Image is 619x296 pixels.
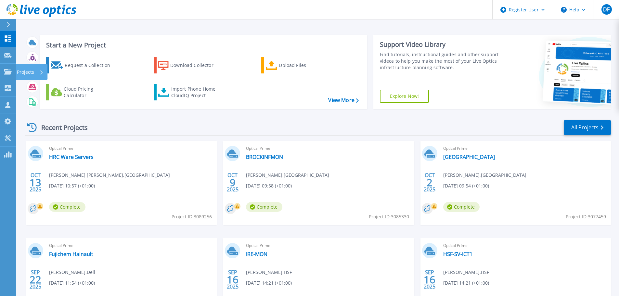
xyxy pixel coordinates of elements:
[49,242,213,249] span: Optical Prime
[25,120,97,135] div: Recent Projects
[603,7,610,12] span: DF
[261,57,334,73] a: Upload Files
[49,154,94,160] a: HRC Ware Servers
[30,277,41,282] span: 22
[423,171,436,194] div: OCT 2025
[49,279,95,287] span: [DATE] 11:54 (+01:00)
[380,51,501,71] div: Find tutorials, instructional guides and other support videos to help you make the most of your L...
[369,213,409,220] span: Project ID: 3085330
[380,90,429,103] a: Explore Now!
[443,182,489,189] span: [DATE] 09:54 (+01:00)
[246,202,282,212] span: Complete
[170,59,222,72] div: Download Collector
[171,86,222,99] div: Import Phone Home CloudIQ Project
[49,251,93,257] a: Fujichem Hainault
[49,269,95,276] span: [PERSON_NAME] , Dell
[566,213,606,220] span: Project ID: 3077459
[49,172,170,179] span: [PERSON_NAME] [PERSON_NAME] , [GEOGRAPHIC_DATA]
[564,120,611,135] a: All Projects
[46,57,119,73] a: Request a Collection
[443,242,607,249] span: Optical Prime
[246,251,267,257] a: IRE-MON
[246,182,292,189] span: [DATE] 09:58 (+01:00)
[49,145,213,152] span: Optical Prime
[29,268,42,291] div: SEP 2025
[423,268,436,291] div: SEP 2025
[46,42,358,49] h3: Start a New Project
[230,180,236,185] span: 9
[30,180,41,185] span: 13
[227,277,239,282] span: 16
[49,202,85,212] span: Complete
[380,40,501,49] div: Support Video Library
[279,59,331,72] div: Upload Files
[443,251,472,257] a: HSF-SV-ICT1
[246,242,410,249] span: Optical Prime
[46,84,119,100] a: Cloud Pricing Calculator
[443,145,607,152] span: Optical Prime
[172,213,212,220] span: Project ID: 3089256
[246,145,410,152] span: Optical Prime
[328,97,358,103] a: View More
[246,172,329,179] span: [PERSON_NAME] , [GEOGRAPHIC_DATA]
[443,172,526,179] span: [PERSON_NAME] , [GEOGRAPHIC_DATA]
[226,171,239,194] div: OCT 2025
[246,269,292,276] span: [PERSON_NAME] , HSF
[154,57,226,73] a: Download Collector
[226,268,239,291] div: SEP 2025
[246,154,283,160] a: BROCKINFMON
[443,269,489,276] span: [PERSON_NAME] , HSF
[427,180,432,185] span: 2
[443,154,495,160] a: [GEOGRAPHIC_DATA]
[246,279,292,287] span: [DATE] 14:21 (+01:00)
[17,64,34,81] p: Projects
[424,277,435,282] span: 16
[29,171,42,194] div: OCT 2025
[443,202,480,212] span: Complete
[64,86,116,99] div: Cloud Pricing Calculator
[65,59,117,72] div: Request a Collection
[443,279,489,287] span: [DATE] 14:21 (+01:00)
[49,182,95,189] span: [DATE] 10:57 (+01:00)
